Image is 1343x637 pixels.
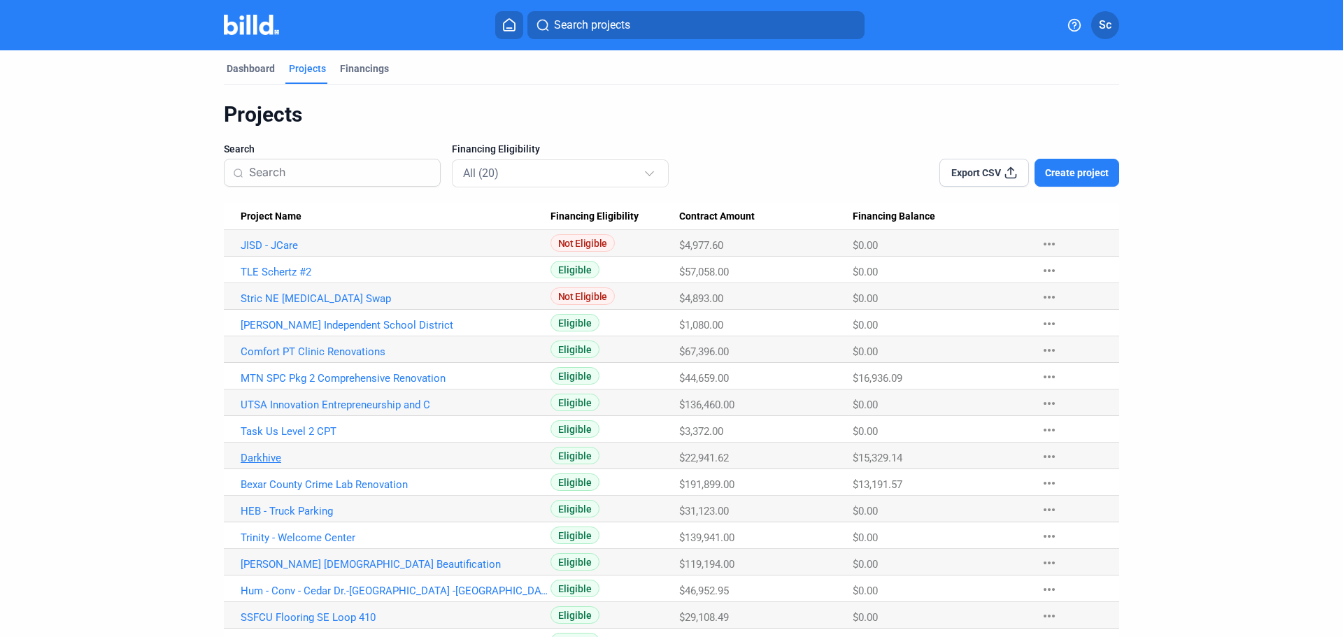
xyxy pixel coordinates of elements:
[550,553,599,571] span: Eligible
[241,531,550,544] a: Trinity - Welcome Center
[550,210,639,223] span: Financing Eligibility
[853,292,878,305] span: $0.00
[679,505,729,517] span: $31,123.00
[241,585,550,597] a: Hum - Conv - Cedar Dr.-[GEOGRAPHIC_DATA] -[GEOGRAPHIC_DATA]
[679,266,729,278] span: $57,058.00
[853,585,878,597] span: $0.00
[679,210,755,223] span: Contract Amount
[550,473,599,491] span: Eligible
[241,399,550,411] a: UTSA Innovation Entrepreneurship and C
[1041,262,1058,279] mat-icon: more_horiz
[1041,342,1058,359] mat-icon: more_horiz
[550,234,615,252] span: Not Eligible
[340,62,389,76] div: Financings
[1041,236,1058,252] mat-icon: more_horiz
[939,159,1029,187] button: Export CSV
[1041,501,1058,518] mat-icon: more_horiz
[679,611,729,624] span: $29,108.49
[550,394,599,411] span: Eligible
[853,531,878,544] span: $0.00
[1041,395,1058,412] mat-icon: more_horiz
[853,319,878,331] span: $0.00
[679,425,723,438] span: $3,372.00
[1041,581,1058,598] mat-icon: more_horiz
[1041,554,1058,571] mat-icon: more_horiz
[241,558,550,571] a: [PERSON_NAME] [DEMOGRAPHIC_DATA] Beautification
[224,101,1119,128] div: Projects
[550,367,599,385] span: Eligible
[1041,422,1058,438] mat-icon: more_horiz
[679,345,729,358] span: $67,396.00
[1041,289,1058,306] mat-icon: more_horiz
[679,558,734,571] span: $119,194.00
[463,166,499,180] mat-select-trigger: All (20)
[853,425,878,438] span: $0.00
[853,478,902,491] span: $13,191.57
[1041,315,1058,332] mat-icon: more_horiz
[1041,528,1058,545] mat-icon: more_horiz
[679,531,734,544] span: $139,941.00
[550,420,599,438] span: Eligible
[289,62,326,76] div: Projects
[853,505,878,517] span: $0.00
[853,266,878,278] span: $0.00
[550,210,679,223] div: Financing Eligibility
[241,210,550,223] div: Project Name
[1035,159,1119,187] button: Create project
[679,292,723,305] span: $4,893.00
[227,62,275,76] div: Dashboard
[679,478,734,491] span: $191,899.00
[550,287,615,305] span: Not Eligible
[224,142,255,156] span: Search
[241,292,550,305] a: Stric NE [MEDICAL_DATA] Swap
[679,372,729,385] span: $44,659.00
[550,527,599,544] span: Eligible
[550,341,599,358] span: Eligible
[241,266,550,278] a: TLE Schertz #2
[241,478,550,491] a: Bexar County Crime Lab Renovation
[241,210,301,223] span: Project Name
[249,158,432,187] input: Search
[853,345,878,358] span: $0.00
[951,166,1001,180] span: Export CSV
[1041,475,1058,492] mat-icon: more_horiz
[1041,368,1058,385] mat-icon: more_horiz
[241,319,550,331] a: [PERSON_NAME] Independent School District
[853,399,878,411] span: $0.00
[679,319,723,331] span: $1,080.00
[679,210,853,223] div: Contract Amount
[1099,17,1111,34] span: Sc
[679,239,723,252] span: $4,977.60
[241,239,550,252] a: JISD - JCare
[853,210,935,223] span: Financing Balance
[550,580,599,597] span: Eligible
[853,452,902,464] span: $15,329.14
[1091,11,1119,39] button: Sc
[241,372,550,385] a: MTN SPC Pkg 2 Comprehensive Renovation
[679,399,734,411] span: $136,460.00
[853,210,1027,223] div: Financing Balance
[241,611,550,624] a: SSFCU Flooring SE Loop 410
[550,606,599,624] span: Eligible
[241,345,550,358] a: Comfort PT Clinic Renovations
[679,452,729,464] span: $22,941.62
[452,142,540,156] span: Financing Eligibility
[550,314,599,331] span: Eligible
[241,425,550,438] a: Task Us Level 2 CPT
[241,452,550,464] a: Darkhive
[853,239,878,252] span: $0.00
[224,15,279,35] img: Billd Company Logo
[1041,608,1058,624] mat-icon: more_horiz
[550,447,599,464] span: Eligible
[554,17,630,34] span: Search projects
[853,372,902,385] span: $16,936.09
[527,11,865,39] button: Search projects
[853,611,878,624] span: $0.00
[550,500,599,517] span: Eligible
[853,558,878,571] span: $0.00
[1041,448,1058,465] mat-icon: more_horiz
[550,261,599,278] span: Eligible
[1045,166,1109,180] span: Create project
[679,585,729,597] span: $46,952.95
[241,505,550,517] a: HEB - Truck Parking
